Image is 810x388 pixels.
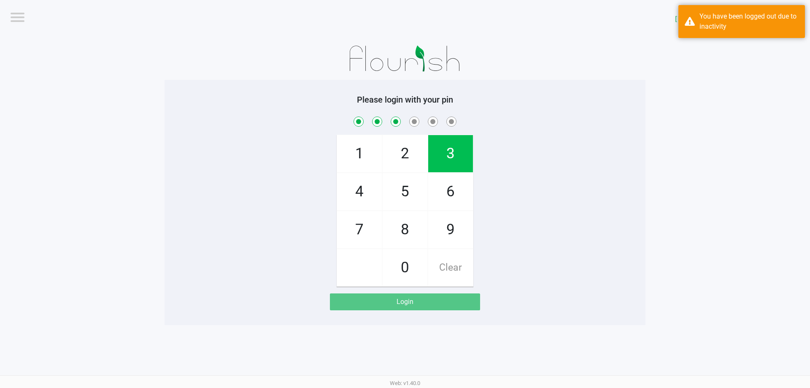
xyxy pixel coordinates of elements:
span: Clear [428,249,473,286]
span: 5 [383,173,427,210]
span: 1 [337,135,382,172]
span: 7 [337,211,382,248]
span: 6 [428,173,473,210]
span: 4 [337,173,382,210]
span: [PERSON_NAME] [675,14,753,24]
h5: Please login with your pin [171,95,639,105]
div: You have been logged out due to inactivity [699,11,799,32]
span: 2 [383,135,427,172]
span: 9 [428,211,473,248]
span: Web: v1.40.0 [390,380,420,386]
span: 0 [383,249,427,286]
span: 3 [428,135,473,172]
span: 8 [383,211,427,248]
